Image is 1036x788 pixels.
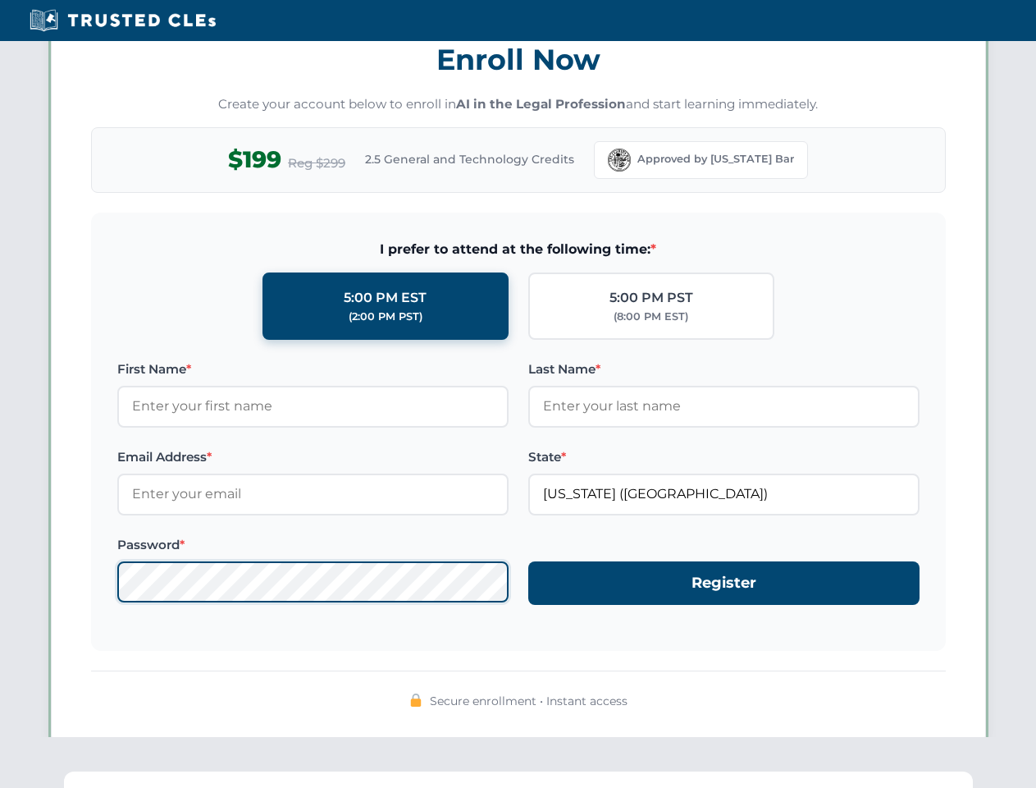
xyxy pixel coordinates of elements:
[117,447,509,467] label: Email Address
[344,287,427,309] div: 5:00 PM EST
[456,96,626,112] strong: AI in the Legal Profession
[614,309,688,325] div: (8:00 PM EST)
[528,447,920,467] label: State
[117,474,509,515] input: Enter your email
[91,95,946,114] p: Create your account below to enroll in and start learning immediately.
[528,386,920,427] input: Enter your last name
[25,8,221,33] img: Trusted CLEs
[117,386,509,427] input: Enter your first name
[288,153,345,173] span: Reg $299
[365,150,574,168] span: 2.5 General and Technology Credits
[409,694,422,707] img: 🔒
[349,309,422,325] div: (2:00 PM PST)
[430,692,628,710] span: Secure enrollment • Instant access
[608,149,631,172] img: Florida Bar
[117,360,509,379] label: First Name
[637,151,794,167] span: Approved by [US_STATE] Bar
[117,239,920,260] span: I prefer to attend at the following time:
[528,474,920,515] input: Florida (FL)
[528,360,920,379] label: Last Name
[117,535,509,555] label: Password
[91,34,946,85] h3: Enroll Now
[609,287,693,309] div: 5:00 PM PST
[528,561,920,605] button: Register
[228,141,281,178] span: $199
